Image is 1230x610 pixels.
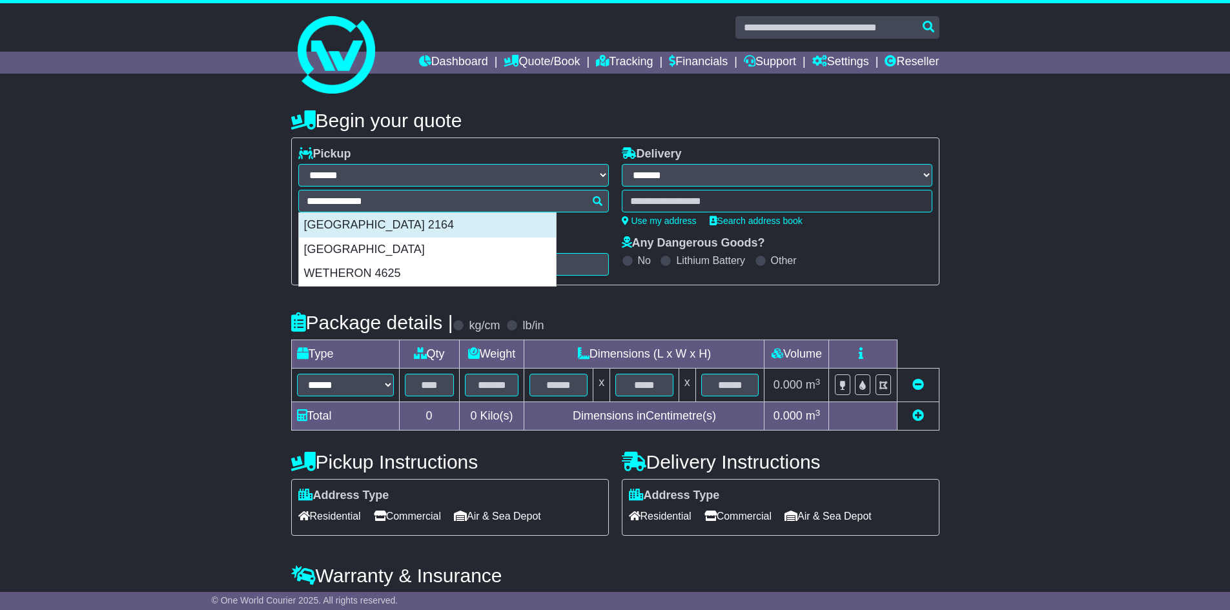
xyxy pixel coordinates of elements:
td: Type [291,340,399,369]
h4: Delivery Instructions [622,451,939,473]
span: 0 [470,409,477,422]
td: Volume [764,340,829,369]
label: Delivery [622,147,682,161]
label: lb/in [522,319,544,333]
typeahead: Please provide city [298,190,609,212]
td: Total [291,402,399,431]
div: [GEOGRAPHIC_DATA] [299,238,556,262]
label: No [638,254,651,267]
a: Search address book [710,216,803,226]
td: 0 [399,402,459,431]
span: Commercial [704,506,772,526]
a: Settings [812,52,869,74]
div: WETHERON 4625 [299,261,556,286]
h4: Begin your quote [291,110,939,131]
a: Add new item [912,409,924,422]
a: Dashboard [419,52,488,74]
sup: 3 [815,408,821,418]
span: Residential [629,506,692,526]
span: 0.000 [774,409,803,422]
a: Financials [669,52,728,74]
label: Any Dangerous Goods? [622,236,765,250]
div: [GEOGRAPHIC_DATA] 2164 [299,213,556,238]
td: Weight [459,340,524,369]
td: Dimensions in Centimetre(s) [524,402,764,431]
span: Residential [298,506,361,526]
a: Tracking [596,52,653,74]
a: Quote/Book [504,52,580,74]
span: Commercial [374,506,441,526]
td: Kilo(s) [459,402,524,431]
label: Lithium Battery [676,254,745,267]
h4: Package details | [291,312,453,333]
span: © One World Courier 2025. All rights reserved. [212,595,398,605]
span: m [806,378,821,391]
td: x [593,369,610,402]
span: 0.000 [774,378,803,391]
td: x [679,369,695,402]
h4: Pickup Instructions [291,451,609,473]
span: m [806,409,821,422]
span: Air & Sea Depot [454,506,541,526]
td: Qty [399,340,459,369]
a: Use my address [622,216,697,226]
a: Support [744,52,796,74]
a: Reseller [885,52,939,74]
label: Other [771,254,797,267]
h4: Warranty & Insurance [291,565,939,586]
label: Address Type [298,489,389,503]
a: Remove this item [912,378,924,391]
label: kg/cm [469,319,500,333]
span: Air & Sea Depot [784,506,872,526]
label: Pickup [298,147,351,161]
label: Address Type [629,489,720,503]
sup: 3 [815,377,821,387]
td: Dimensions (L x W x H) [524,340,764,369]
